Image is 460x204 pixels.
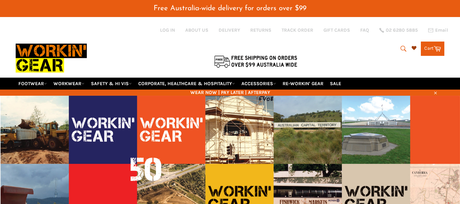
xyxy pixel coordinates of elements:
a: SAFETY & HI VIS [88,78,134,90]
a: SALE [327,78,344,90]
a: RETURNS [250,27,271,33]
a: DELIVERY [219,27,240,33]
a: ABOUT US [185,27,208,33]
span: Free Australia-wide delivery for orders over $99 [154,5,306,12]
a: ACCESSORIES [239,78,279,90]
a: Cart [421,42,444,56]
span: 02 6280 5885 [386,28,418,33]
a: GIFT CARDS [323,27,350,33]
a: WORKWEAR [51,78,87,90]
a: RE-WORKIN' GEAR [280,78,326,90]
a: Email [428,28,448,33]
span: WEAR NOW | PAY LATER | AFTERPAY [16,89,445,96]
a: 02 6280 5885 [379,28,418,33]
a: FOOTWEAR [16,78,50,90]
a: FAQ [360,27,369,33]
a: CORPORATE, HEALTHCARE & HOSPITALITY [136,78,238,90]
a: TRACK ORDER [282,27,313,33]
a: Log in [160,27,175,33]
img: Workin Gear leaders in Workwear, Safety Boots, PPE, Uniforms. Australia's No.1 in Workwear [16,39,87,77]
img: Flat $9.95 shipping Australia wide [213,54,298,68]
span: Email [435,28,448,33]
